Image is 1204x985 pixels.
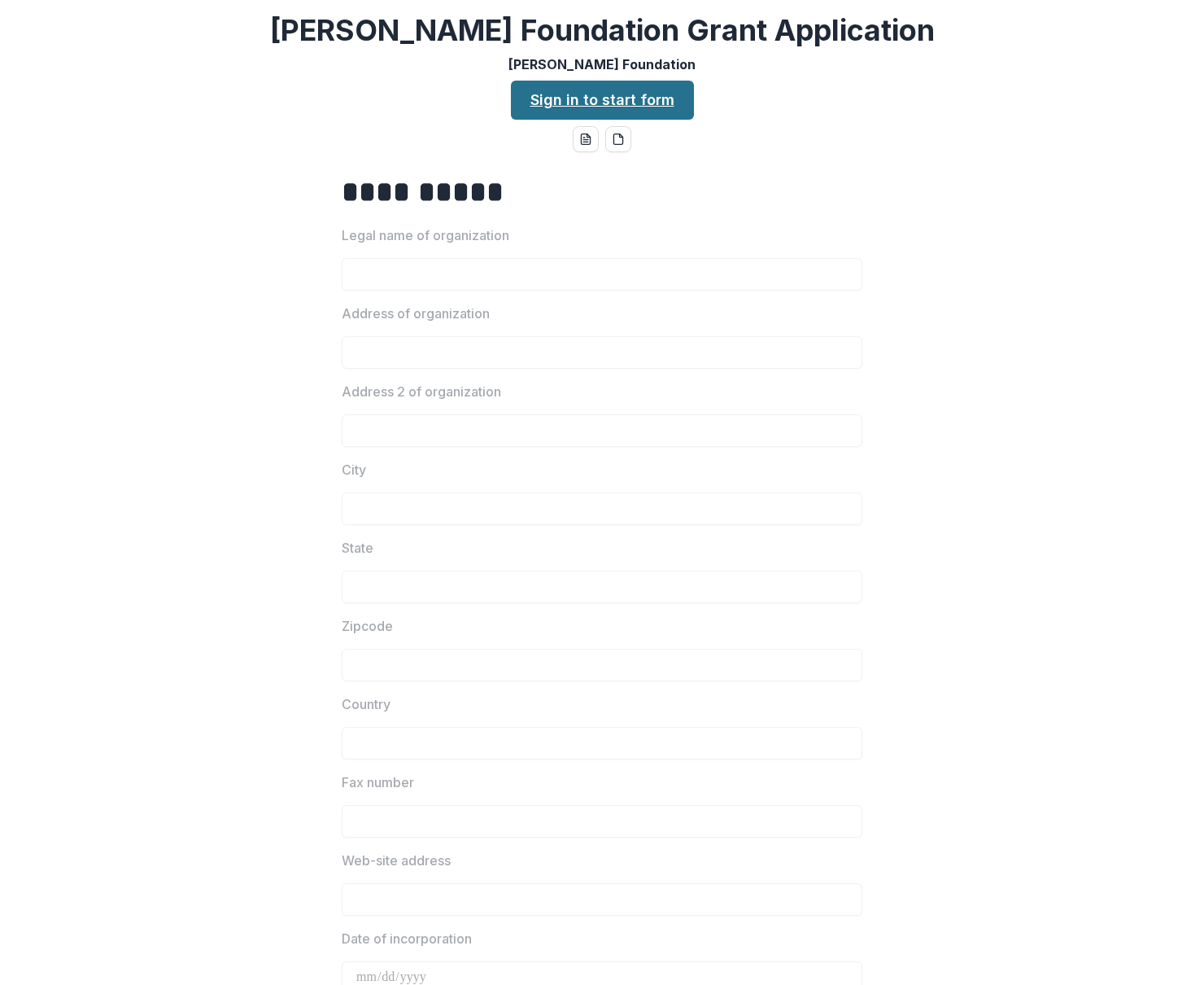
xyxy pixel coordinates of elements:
p: Web-site address [342,851,451,870]
h2: [PERSON_NAME] Foundation Grant Application [270,13,935,48]
p: Address 2 of organization [342,382,501,401]
p: Date of incorporation [342,929,472,948]
p: Address of organization [342,304,490,323]
p: Country [342,694,390,714]
p: [PERSON_NAME] Foundation [508,55,696,74]
p: Legal name of organization [342,225,509,245]
a: Sign in to start form [511,81,694,120]
p: State [342,538,373,558]
p: Fax number [342,773,414,792]
p: Zipcode [342,616,393,636]
p: City [342,460,366,479]
button: word-download [573,126,599,152]
button: pdf-download [605,126,631,152]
